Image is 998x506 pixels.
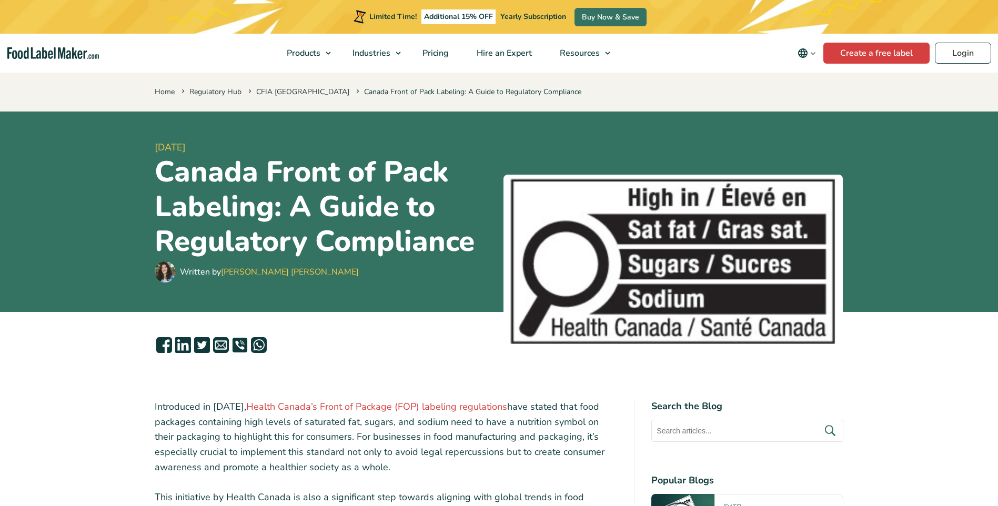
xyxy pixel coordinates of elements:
span: Yearly Subscription [500,12,566,22]
a: CFIA [GEOGRAPHIC_DATA] [256,87,349,97]
p: Introduced in [DATE], have stated that food packages containing high levels of saturated fat, sug... [155,399,618,475]
input: Search articles... [651,420,843,442]
a: [PERSON_NAME] [PERSON_NAME] [221,266,359,278]
span: Products [284,47,321,59]
a: Pricing [409,34,460,73]
span: Pricing [419,47,450,59]
a: Industries [339,34,406,73]
a: Food Label Maker homepage [7,47,99,59]
span: Limited Time! [369,12,417,22]
span: [DATE] [155,140,495,155]
span: Canada Front of Pack Labeling: A Guide to Regulatory Compliance [354,87,581,97]
a: Hire an Expert [463,34,543,73]
a: Products [273,34,336,73]
span: Additional 15% OFF [421,9,496,24]
a: Login [935,43,991,64]
h4: Search the Blog [651,399,843,413]
a: Buy Now & Save [574,8,647,26]
a: Health Canada’s Front of Package (FOP) labeling regulations [246,400,507,413]
span: Hire an Expert [473,47,533,59]
span: Industries [349,47,391,59]
h4: Popular Blogs [651,473,843,488]
button: Change language [790,43,823,64]
a: Create a free label [823,43,930,64]
div: Written by [180,266,359,278]
img: Maria Abi Hanna - Food Label Maker [155,261,176,282]
a: Regulatory Hub [189,87,241,97]
h1: Canada Front of Pack Labeling: A Guide to Regulatory Compliance [155,155,495,259]
span: Resources [557,47,601,59]
a: Resources [546,34,616,73]
a: Home [155,87,175,97]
